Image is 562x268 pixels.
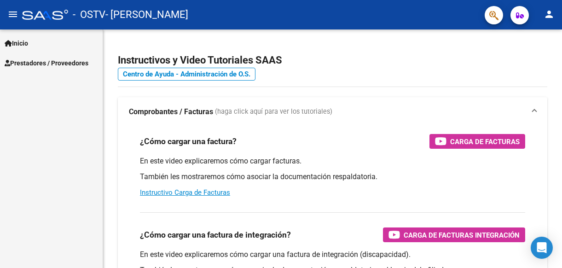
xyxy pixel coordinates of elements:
a: Centro de Ayuda - Administración de O.S. [118,68,255,81]
span: - OSTV [73,5,105,25]
mat-icon: menu [7,9,18,20]
div: Open Intercom Messenger [531,237,553,259]
strong: Comprobantes / Facturas [129,107,213,117]
span: Carga de Facturas Integración [404,229,520,241]
span: (haga click aquí para ver los tutoriales) [215,107,332,117]
span: Inicio [5,38,28,48]
mat-expansion-panel-header: Comprobantes / Facturas (haga click aquí para ver los tutoriales) [118,97,547,127]
mat-icon: person [544,9,555,20]
span: - [PERSON_NAME] [105,5,188,25]
p: En este video explicaremos cómo cargar facturas. [140,156,525,166]
a: Instructivo Carga de Facturas [140,188,230,197]
h3: ¿Cómo cargar una factura? [140,135,237,148]
p: En este video explicaremos cómo cargar una factura de integración (discapacidad). [140,250,525,260]
button: Carga de Facturas Integración [383,227,525,242]
button: Carga de Facturas [429,134,525,149]
h3: ¿Cómo cargar una factura de integración? [140,228,291,241]
span: Prestadores / Proveedores [5,58,88,68]
p: También les mostraremos cómo asociar la documentación respaldatoria. [140,172,525,182]
span: Carga de Facturas [450,136,520,147]
h2: Instructivos y Video Tutoriales SAAS [118,52,547,69]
